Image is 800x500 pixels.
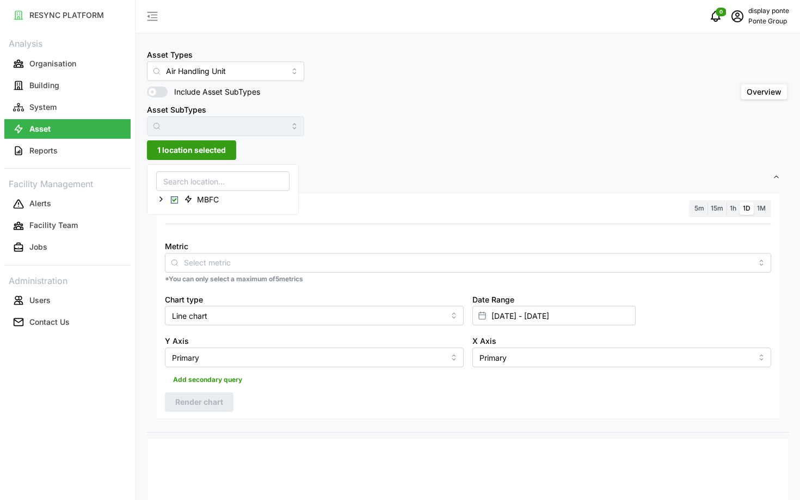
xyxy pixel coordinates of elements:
[472,306,636,325] input: Select date range
[719,8,723,16] span: 0
[4,216,131,236] button: Facility Team
[4,175,131,191] p: Facility Management
[4,76,131,95] button: Building
[180,193,226,206] span: MBFC
[748,16,789,27] p: Ponte Group
[168,87,260,97] span: Include Asset SubTypes
[4,291,131,310] button: Users
[29,295,51,306] p: Users
[705,5,727,27] button: notifications
[184,256,752,268] input: Select metric
[472,335,496,347] label: X Axis
[748,6,789,16] p: display ponte
[757,204,766,212] span: 1M
[175,393,223,411] span: Render chart
[4,97,131,117] button: System
[4,5,131,25] button: RESYNC PLATFORM
[4,238,131,257] button: Jobs
[743,204,750,212] span: 1D
[29,145,58,156] p: Reports
[165,240,188,252] label: Metric
[711,204,723,212] span: 15m
[730,204,736,212] span: 1h
[147,164,299,215] div: 1 location selected
[147,104,206,116] label: Asset SubTypes
[4,272,131,288] p: Administration
[147,49,193,61] label: Asset Types
[694,204,704,212] span: 5m
[147,140,236,160] button: 1 location selected
[4,194,131,214] button: Alerts
[4,237,131,258] a: Jobs
[29,58,76,69] p: Organisation
[165,294,203,306] label: Chart type
[29,198,51,209] p: Alerts
[165,392,233,412] button: Render chart
[4,140,131,162] a: Reports
[29,317,70,328] p: Contact Us
[4,312,131,332] button: Contact Us
[165,348,464,367] input: Select Y axis
[29,10,104,21] p: RESYNC PLATFORM
[4,75,131,96] a: Building
[4,193,131,215] a: Alerts
[147,190,789,432] div: Settings
[173,372,242,387] span: Add secondary query
[29,80,59,91] p: Building
[165,306,464,325] input: Select chart type
[156,164,772,191] span: Settings
[4,53,131,75] a: Organisation
[4,215,131,237] a: Facility Team
[4,118,131,140] a: Asset
[4,35,131,51] p: Analysis
[4,311,131,333] a: Contact Us
[472,348,771,367] input: Select X axis
[156,171,290,191] input: Search location...
[4,96,131,118] a: System
[4,54,131,73] button: Organisation
[157,141,226,159] span: 1 location selected
[165,335,189,347] label: Y Axis
[4,119,131,139] button: Asset
[747,87,781,96] span: Overview
[29,242,47,252] p: Jobs
[171,196,178,203] span: Select MBFC
[147,164,789,191] button: Settings
[165,372,250,388] button: Add secondary query
[4,4,131,26] a: RESYNC PLATFORM
[4,289,131,311] a: Users
[29,124,51,134] p: Asset
[727,5,748,27] button: schedule
[472,294,514,306] label: Date Range
[29,220,78,231] p: Facility Team
[197,194,219,205] span: MBFC
[4,141,131,161] button: Reports
[165,275,771,284] p: *You can only select a maximum of 5 metrics
[29,102,57,113] p: System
